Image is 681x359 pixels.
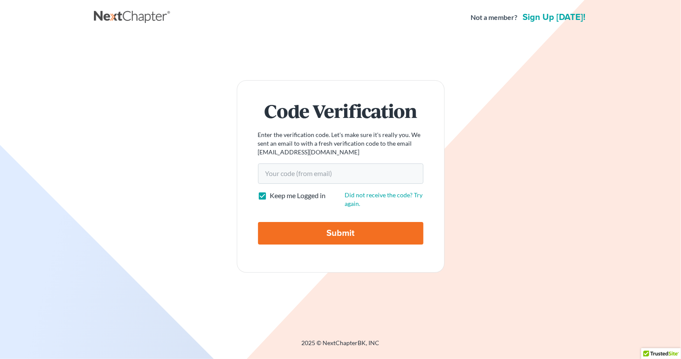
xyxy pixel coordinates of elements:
input: Your code (from email) [258,163,423,183]
p: Enter the verification code. Let's make sure it's really you. We sent an email to with a fresh ve... [258,131,423,157]
input: Submit [258,222,423,245]
label: Keep me Logged in [270,191,326,201]
a: Sign up [DATE]! [521,13,587,22]
strong: Not a member? [471,13,518,23]
a: Did not receive the code? Try again. [345,191,423,207]
div: 2025 © NextChapterBK, INC [94,339,587,354]
h1: Code Verification [258,101,423,120]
